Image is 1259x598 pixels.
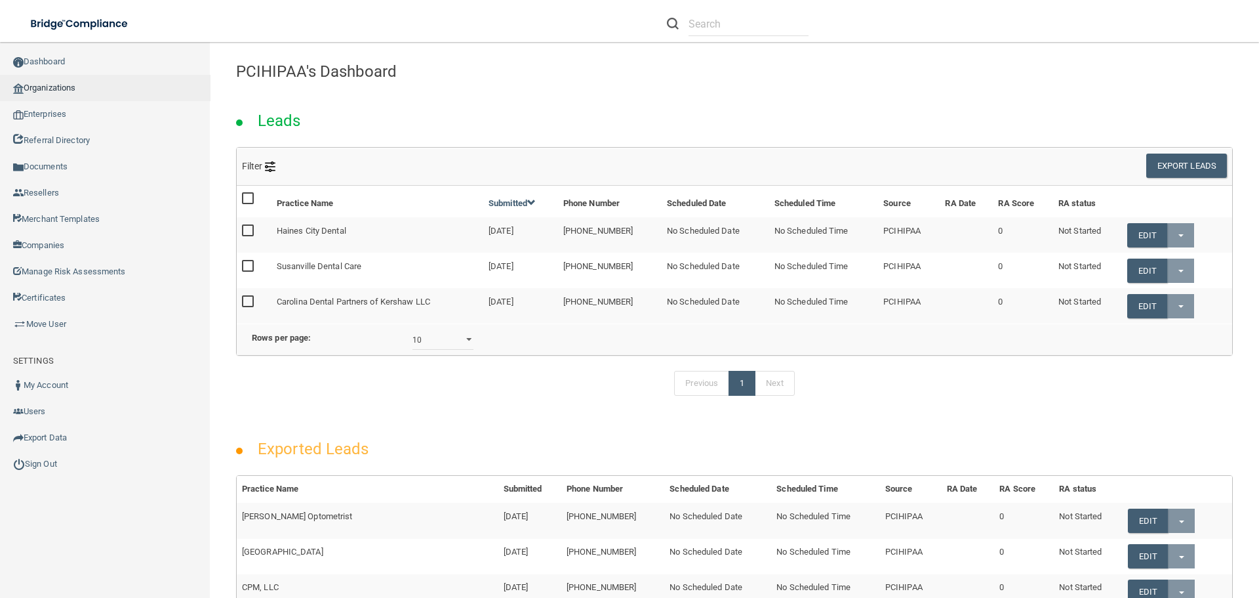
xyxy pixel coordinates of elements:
th: Scheduled Time [771,476,880,503]
td: PCIHIPAA [878,288,940,323]
td: 0 [994,539,1054,574]
td: No Scheduled Date [664,539,771,574]
img: bridge_compliance_login_screen.278c3ca4.svg [20,11,140,37]
img: icon-users.e205127d.png [13,406,24,417]
td: 0 [993,217,1053,253]
td: No Scheduled Time [769,217,878,253]
td: PCIHIPAA [878,253,940,288]
td: Carolina Dental Partners of Kershaw LLC [271,288,483,323]
iframe: Drift Widget Chat Controller [1032,505,1243,557]
img: icon-documents.8dae5593.png [13,162,24,173]
b: Rows per page: [252,333,311,343]
a: Edit [1127,223,1167,247]
td: No Scheduled Time [769,253,878,288]
td: PCIHIPAA [880,503,942,538]
td: 0 [994,503,1054,538]
td: PCIHIPAA [880,539,942,574]
td: No Scheduled Time [771,539,880,574]
button: Export Leads [1146,154,1227,178]
td: [DATE] [483,253,558,288]
img: ic_reseller.de258add.png [13,188,24,198]
td: No Scheduled Time [769,288,878,323]
td: Not Started [1054,503,1122,538]
img: icon-filter@2x.21656d0b.png [265,161,275,172]
h2: Exported Leads [245,431,382,467]
a: Submitted [489,198,536,208]
th: RA Score [994,476,1054,503]
th: RA status [1053,186,1122,217]
td: [PHONE_NUMBER] [558,288,662,323]
td: 0 [993,253,1053,288]
td: PCIHIPAA [878,217,940,253]
img: ic_dashboard_dark.d01f4a41.png [13,57,24,68]
a: Edit [1127,259,1167,283]
a: Previous [674,371,729,396]
td: [PERSON_NAME] Optometrist [237,503,498,538]
input: Search [689,12,809,36]
th: Practice Name [237,476,498,503]
h4: PCIHIPAA's Dashboard [236,63,1233,80]
th: Source [880,476,942,503]
td: Susanville Dental Care [271,253,483,288]
td: No Scheduled Date [662,288,769,323]
h2: Leads [245,102,314,139]
td: [PHONE_NUMBER] [561,539,664,574]
th: RA Date [940,186,993,217]
th: Submitted [498,476,561,503]
td: No Scheduled Time [771,503,880,538]
th: Phone Number [558,186,662,217]
img: briefcase.64adab9b.png [13,318,26,331]
td: Haines City Dental [271,217,483,253]
th: Source [878,186,940,217]
td: [DATE] [498,539,561,574]
img: ic_power_dark.7ecde6b1.png [13,458,25,470]
td: [PHONE_NUMBER] [558,217,662,253]
td: [PHONE_NUMBER] [558,253,662,288]
th: Phone Number [561,476,664,503]
img: ic-search.3b580494.png [667,18,679,30]
td: No Scheduled Date [662,217,769,253]
td: 0 [993,288,1053,323]
th: RA status [1054,476,1122,503]
td: Not Started [1053,288,1122,323]
td: [DATE] [483,217,558,253]
td: Not Started [1053,217,1122,253]
th: Practice Name [271,186,483,217]
th: Scheduled Time [769,186,878,217]
span: Filter [242,161,275,171]
img: enterprise.0d942306.png [13,110,24,119]
th: Scheduled Date [662,186,769,217]
th: RA Score [993,186,1053,217]
td: No Scheduled Date [664,503,771,538]
img: organization-icon.f8decf85.png [13,83,24,94]
img: ic_user_dark.df1a06c3.png [13,380,24,391]
td: Not Started [1053,253,1122,288]
th: RA Date [942,476,995,503]
a: Next [755,371,794,396]
td: [DATE] [483,288,558,323]
a: 1 [729,371,755,396]
td: No Scheduled Date [662,253,769,288]
a: Edit [1127,294,1167,318]
td: [DATE] [498,503,561,538]
label: SETTINGS [13,353,54,369]
td: [PHONE_NUMBER] [561,503,664,538]
img: icon-export.b9366987.png [13,433,24,443]
td: [GEOGRAPHIC_DATA] [237,539,498,574]
th: Scheduled Date [664,476,771,503]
